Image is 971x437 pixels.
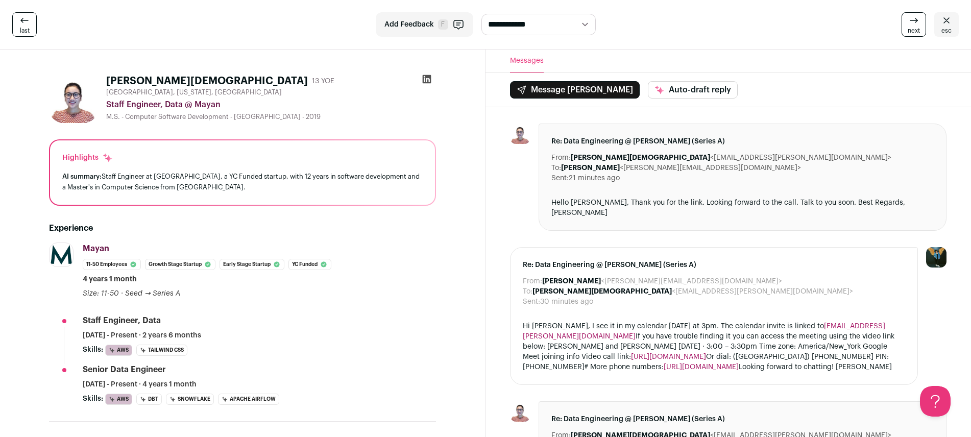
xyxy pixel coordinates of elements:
[145,259,215,270] li: Growth Stage Startup
[50,243,73,266] img: ee261c97b2ba04666e168fdf2c0727437c3833964a28705ace0c2472760b7f55.png
[523,260,905,270] span: Re: Data Engineering @ [PERSON_NAME] (Series A)
[49,222,436,234] h2: Experience
[218,394,279,405] li: Apache Airflow
[384,19,434,30] span: Add Feedback
[83,290,119,297] span: Size: 11-50
[631,353,706,360] a: [URL][DOMAIN_NAME]
[551,136,934,147] span: Re: Data Engineering @ [PERSON_NAME] (Series A)
[83,274,137,284] span: 4 years 1 month
[934,12,959,37] a: esc
[106,99,436,111] div: Staff Engineer, Data @ Mayan
[312,76,334,86] div: 13 YOE
[376,12,473,37] button: Add Feedback F
[551,163,561,173] dt: To:
[62,171,423,192] div: Staff Engineer at [GEOGRAPHIC_DATA], a YC Funded startup, with 12 years in software development a...
[105,394,132,405] li: AWS
[121,288,123,299] span: ·
[551,198,934,218] div: Hello [PERSON_NAME], Thank you for the link. Looking forward to the call. Talk to you soon. Best ...
[542,276,782,286] dd: <[PERSON_NAME][EMAIL_ADDRESS][DOMAIN_NAME]>
[523,321,905,372] div: Hi [PERSON_NAME], I see it in my calendar [DATE] at 3pm. The calendar invite is linked to If you ...
[561,163,801,173] dd: <[PERSON_NAME][EMAIL_ADDRESS][DOMAIN_NAME]>
[510,81,640,99] button: Message [PERSON_NAME]
[166,394,214,405] li: Snowflake
[49,74,98,123] img: 86444610268cee0384216f7961594ba4c2a26ae2ce146870cea8a7ec9d84efd3
[648,81,738,99] button: Auto-draft reply
[438,19,448,30] span: F
[288,259,331,270] li: YC Funded
[83,345,103,355] span: Skills:
[920,386,951,417] iframe: Help Scout Beacon - Open
[12,12,37,37] a: last
[510,401,530,422] img: 86444610268cee0384216f7961594ba4c2a26ae2ce146870cea8a7ec9d84efd3
[83,394,103,404] span: Skills:
[561,164,620,172] b: [PERSON_NAME]
[571,154,710,161] b: [PERSON_NAME][DEMOGRAPHIC_DATA]
[62,153,113,163] div: Highlights
[908,27,920,35] span: next
[532,286,853,297] dd: <[EMAIL_ADDRESS][PERSON_NAME][DOMAIN_NAME]>
[571,153,891,163] dd: <[EMAIL_ADDRESS][PERSON_NAME][DOMAIN_NAME]>
[551,414,934,424] span: Re: Data Engineering @ [PERSON_NAME] (Series A)
[125,290,180,297] span: Seed → Series A
[540,297,593,307] dd: 30 minutes ago
[664,363,739,371] a: [URL][DOMAIN_NAME]
[542,278,601,285] b: [PERSON_NAME]
[106,74,308,88] h1: [PERSON_NAME][DEMOGRAPHIC_DATA]
[551,153,571,163] dt: From:
[20,27,30,35] span: last
[551,173,569,183] dt: Sent:
[105,345,132,356] li: AWS
[510,50,544,72] button: Messages
[83,315,161,326] div: Staff Engineer, Data
[220,259,284,270] li: Early Stage Startup
[523,276,542,286] dt: From:
[941,27,952,35] span: esc
[136,394,162,405] li: dbt
[62,173,102,180] span: AI summary:
[106,88,282,96] span: [GEOGRAPHIC_DATA], [US_STATE], [GEOGRAPHIC_DATA]
[902,12,926,37] a: next
[510,124,530,144] img: 86444610268cee0384216f7961594ba4c2a26ae2ce146870cea8a7ec9d84efd3
[83,330,201,341] span: [DATE] - Present · 2 years 6 months
[83,379,197,390] span: [DATE] - Present · 4 years 1 month
[523,297,540,307] dt: Sent:
[532,288,672,295] b: [PERSON_NAME][DEMOGRAPHIC_DATA]
[136,345,187,356] li: Tailwind CSS
[106,113,436,121] div: M.S. - Computer Software Development - [GEOGRAPHIC_DATA] - 2019
[83,364,166,375] div: Senior Data Engineer
[83,245,109,253] span: Mayan
[569,173,620,183] dd: 21 minutes ago
[83,259,141,270] li: 11-50 employees
[926,247,946,268] img: 12031951-medium_jpg
[523,286,532,297] dt: To:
